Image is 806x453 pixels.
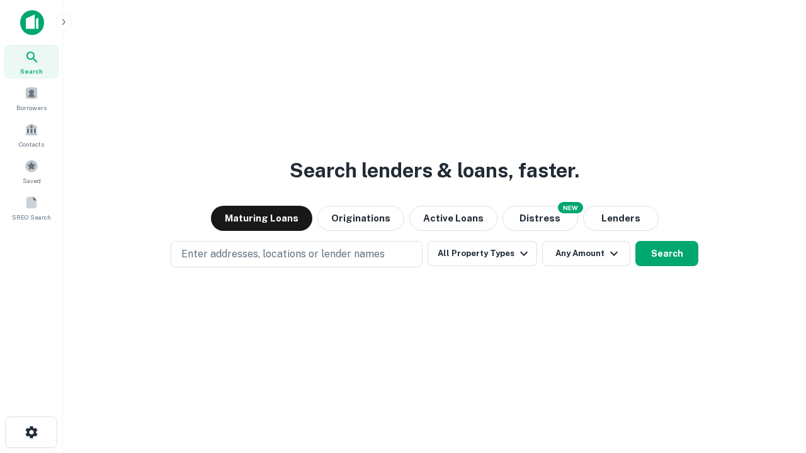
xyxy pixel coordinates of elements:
[23,176,41,186] span: Saved
[4,191,59,225] a: SREO Search
[171,241,423,267] button: Enter addresses, locations or lender names
[743,352,806,413] iframe: Chat Widget
[428,241,537,266] button: All Property Types
[4,118,59,152] a: Contacts
[558,202,583,213] div: NEW
[4,81,59,115] a: Borrowers
[502,206,578,231] button: Search distressed loans with lien and other non-mortgage details.
[181,247,385,262] p: Enter addresses, locations or lender names
[12,212,51,222] span: SREO Search
[409,206,497,231] button: Active Loans
[583,206,659,231] button: Lenders
[635,241,698,266] button: Search
[211,206,312,231] button: Maturing Loans
[290,155,579,186] h3: Search lenders & loans, faster.
[16,103,47,113] span: Borrowers
[19,139,44,149] span: Contacts
[4,154,59,188] a: Saved
[317,206,404,231] button: Originations
[4,45,59,79] a: Search
[20,66,43,76] span: Search
[20,10,44,35] img: capitalize-icon.png
[542,241,630,266] button: Any Amount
